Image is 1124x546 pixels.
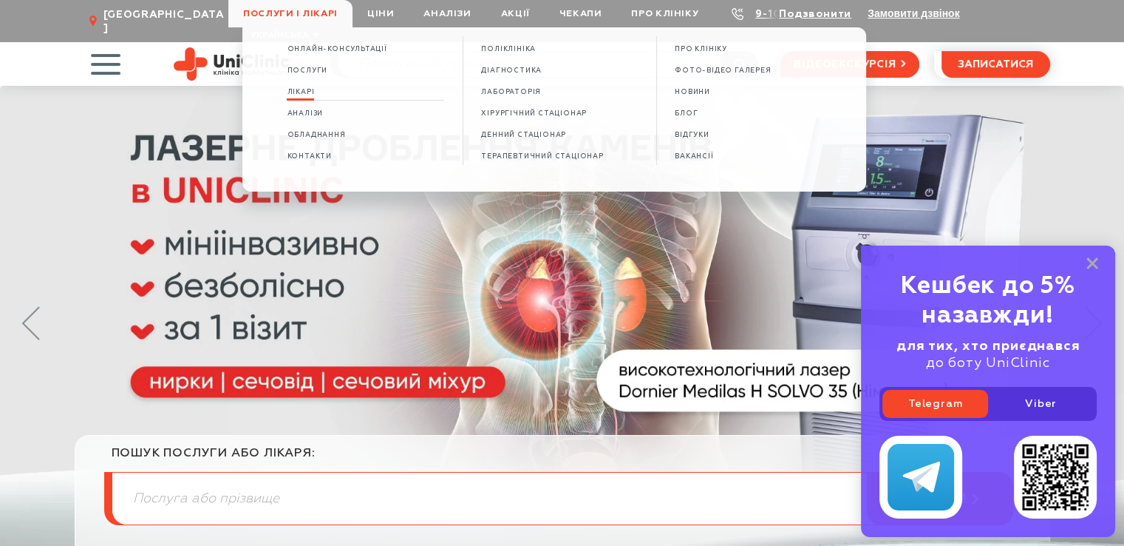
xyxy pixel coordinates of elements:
span: ПРО КЛІНІКУ [675,45,727,53]
a: Обладнання [287,129,345,141]
span: записатися [958,59,1033,70]
a: Viber [988,390,1094,418]
span: Терапевтичний стаціонар [481,152,603,161]
span: ВАКАНСІЇ [675,152,713,161]
span: [GEOGRAPHIC_DATA] [103,8,228,35]
div: пошук послуги або лікаря: [112,446,1013,472]
span: БЛОГ [675,109,698,118]
a: Telegram [882,390,988,418]
a: Діагностика [481,64,542,77]
a: Поліклініка [481,43,536,55]
span: Обладнання [287,131,345,139]
a: ВІДГУКИ [675,129,709,141]
a: Подзвонити [779,9,851,19]
span: Послуги [287,67,327,75]
a: Контакти [287,150,331,163]
span: Лабораторія [481,88,541,96]
a: ПРО КЛІНІКУ [675,43,727,55]
span: Діагностика [481,67,542,75]
a: НОВИНИ [675,86,710,98]
span: НОВИНИ [675,88,710,96]
span: Денний стаціонар [481,131,566,139]
a: Хірургічний стаціонар [481,107,587,120]
a: Лабораторія [481,86,541,98]
a: БЛОГ [675,107,698,120]
a: Терапевтичний стаціонар [481,150,603,163]
span: Хірургічний стаціонар [481,109,587,118]
a: Денний стаціонар [481,129,566,141]
span: Oнлайн-консультації [287,45,386,53]
a: Послуги [287,64,327,77]
span: Поліклініка [481,45,536,53]
span: ВІДГУКИ [675,131,709,139]
input: Послуга або прізвище [112,473,1012,525]
b: для тих, хто приєднався [896,340,1080,353]
span: Аналізи [287,109,323,118]
a: ФОТО-ВІДЕО ГАЛЕРЕЯ [675,64,771,77]
img: Uniclinic [174,47,290,81]
a: 9-103 [755,9,788,19]
a: Лікарі [287,86,314,98]
button: Замовити дзвінок [868,7,959,19]
button: записатися [941,51,1050,78]
div: до боту UniClinic [879,338,1097,372]
div: Кешбек до 5% назавжди! [879,272,1097,331]
span: ФОТО-ВІДЕО ГАЛЕРЕЯ [675,67,771,75]
a: Аналізи [287,107,323,120]
a: ВАКАНСІЇ [675,150,713,163]
a: Oнлайн-консультації [287,43,386,55]
span: Лікарі [287,88,314,96]
span: Контакти [287,152,331,161]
